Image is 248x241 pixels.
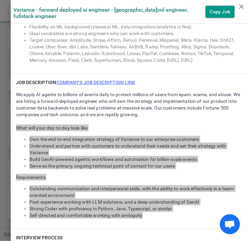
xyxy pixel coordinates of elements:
a: Company's job description link [56,80,135,85]
li: Ideal candidates are strong engineers who can work with customers. [29,30,243,37]
li: Understand and partner with customers to understand their needs and set their strategy with Variance [29,143,243,156]
i: close [237,3,245,11]
li: Outstanding communication and interpersonal skills, with the ability to work effectively in a tea... [29,185,243,199]
div: Open chat [220,214,240,234]
li: Flexibility on ML background (classical ML, data integration/analytics is fine). [29,23,243,30]
li: Own the end-to-end integration strategy of Variance to our enterprise customers [29,136,243,143]
li: Self-directed and comfortable working with ambiguity [29,212,243,219]
h6: INTERVIEW PROCESS [16,234,63,241]
li: Strong Coder with proficiency in Python, Java, Typescript, or similar [29,205,243,212]
button: Copy Job [206,6,235,18]
span: We apply AI agents to billions of events daily to protect millions of users from spam, scams, and... [16,92,240,117]
h6: JOB DESCRIPTION [16,79,135,86]
li: Target companies: Amplitude, Stripe, Affirm, Retool, Personal, Mixpanel, Meta, Klarna, Hex, Unit2... [29,37,243,63]
div: Requirements [16,174,243,181]
label: Variance - Forward Deployed AI Engineer - [GEOGRAPHIC_DATA] | ML Engineer, Fullstack Engineer [13,7,206,19]
li: Past experience working with LLM solutions, and a deep understanding of GenAI [29,199,243,205]
li: Serve as the primary, ongoing technical point of contact for our users [29,163,243,169]
div: What will your day-to-day look like [16,125,243,131]
li: Build GenAI-powered agentic workflows and automation for billion-scale events [29,156,243,163]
